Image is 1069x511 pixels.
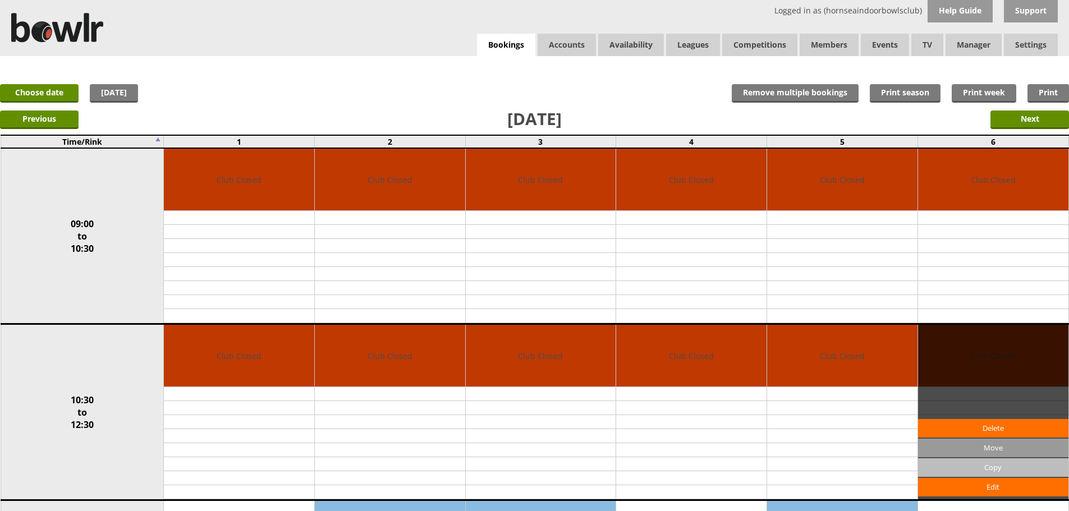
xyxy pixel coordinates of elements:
td: 2 [314,135,465,148]
a: Print season [870,84,940,103]
td: 10:30 to 12:30 [1,324,164,500]
td: Club Closed [466,325,616,387]
span: Members [800,34,859,56]
a: [DATE] [90,84,138,103]
input: Copy [918,458,1068,477]
td: Club Closed [466,149,616,211]
span: Manager [946,34,1002,56]
td: Club Closed [315,325,465,387]
td: Club Closed [315,149,465,211]
td: Club Closed [767,149,917,211]
td: 4 [616,135,767,148]
span: TV [911,34,943,56]
a: Delete [918,419,1068,438]
input: Next [990,111,1069,129]
a: Leagues [666,34,720,56]
td: 5 [767,135,918,148]
input: Move [918,439,1068,457]
input: Remove multiple bookings [732,84,859,103]
td: Club Closed [164,149,314,211]
td: 6 [917,135,1068,148]
td: Club Closed [918,149,1068,211]
td: Time/Rink [1,135,164,148]
a: Competitions [722,34,797,56]
a: Events [861,34,909,56]
a: Print [1027,84,1069,103]
td: 1 [164,135,315,148]
td: 09:00 to 10:30 [1,148,164,324]
td: Club Closed [767,325,917,387]
td: Club Closed [164,325,314,387]
a: Edit [918,478,1068,496]
a: Bookings [477,34,535,57]
a: Availability [598,34,664,56]
td: Club Closed [616,149,767,211]
td: 3 [465,135,616,148]
span: Settings [1004,34,1058,56]
a: Print week [952,84,1016,103]
span: Accounts [538,34,596,56]
td: Club Closed [616,325,767,387]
